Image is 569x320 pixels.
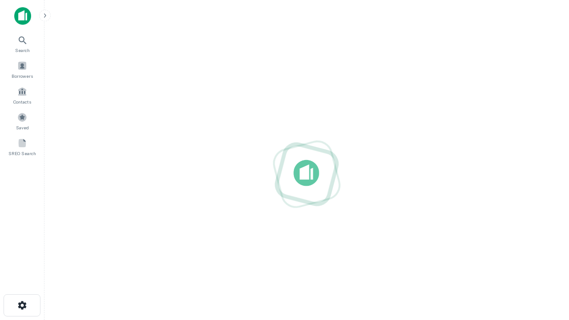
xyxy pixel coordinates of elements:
span: Search [15,47,30,54]
img: capitalize-icon.png [14,7,31,25]
a: Search [3,32,42,56]
a: Contacts [3,83,42,107]
span: SREO Search [8,150,36,157]
a: SREO Search [3,135,42,159]
a: Saved [3,109,42,133]
a: Borrowers [3,57,42,81]
span: Borrowers [12,72,33,80]
span: Contacts [13,98,31,105]
iframe: Chat Widget [525,249,569,292]
span: Saved [16,124,29,131]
